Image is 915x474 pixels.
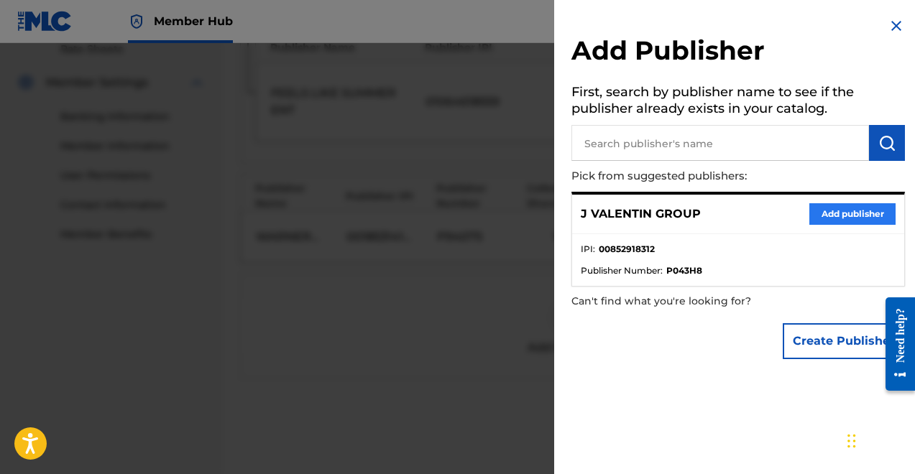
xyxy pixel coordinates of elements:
[847,419,856,463] div: Drag
[154,13,233,29] span: Member Hub
[809,203,896,225] button: Add publisher
[581,243,595,256] span: IPI :
[581,205,701,223] p: J VALENTIN GROUP
[666,264,702,277] strong: P043H8
[843,405,915,474] iframe: Chat Widget
[571,80,905,125] h5: First, search by publisher name to see if the publisher already exists in your catalog.
[783,323,905,359] button: Create Publisher
[571,287,823,316] p: Can't find what you're looking for?
[571,125,869,161] input: Search publisher's name
[581,264,663,277] span: Publisher Number :
[878,134,896,152] img: Search Works
[17,11,73,32] img: MLC Logo
[599,243,655,256] strong: 00852918312
[571,34,905,71] h2: Add Publisher
[571,161,823,192] p: Pick from suggested publishers:
[128,13,145,30] img: Top Rightsholder
[875,287,915,402] iframe: Resource Center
